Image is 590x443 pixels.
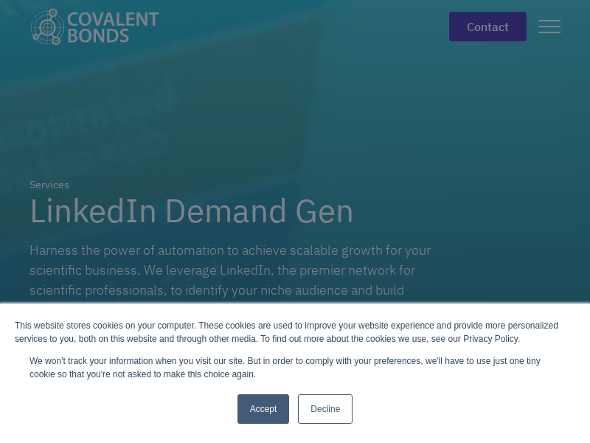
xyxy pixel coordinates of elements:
[29,193,354,228] h1: LinkedIn Demand Gen
[29,177,69,193] div: Services
[29,8,171,45] a: home
[29,8,159,45] img: Covalent Bonds White / Teal Logo
[298,394,353,424] a: Decline
[29,240,442,360] div: Harness the power of automation to achieve scalable growth for your scientific business. We lever...
[29,354,560,381] p: We won't track your information when you visit our site. But in order to comply with your prefere...
[237,394,290,424] a: Accept
[15,319,575,346] div: This website stores cookies on your computer. These cookies are used to improve your website expe...
[449,12,527,41] a: contact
